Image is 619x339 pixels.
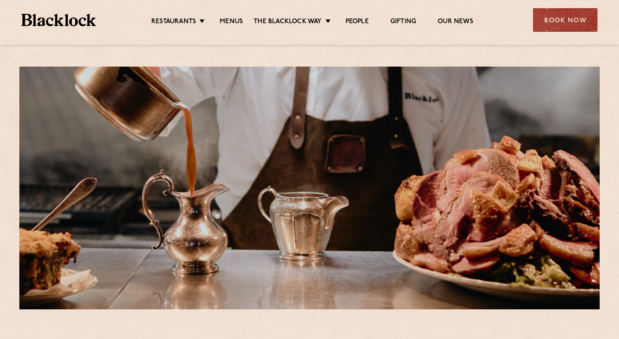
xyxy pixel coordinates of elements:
[346,18,369,27] a: People
[390,18,416,27] a: Gifting
[438,18,473,27] a: Our News
[21,14,96,26] img: BL_Textured_Logo-footer-cropped.svg
[151,18,196,27] a: Restaurants
[533,8,598,32] div: Book Now
[254,18,322,27] a: The Blacklock Way
[220,18,243,27] a: Menus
